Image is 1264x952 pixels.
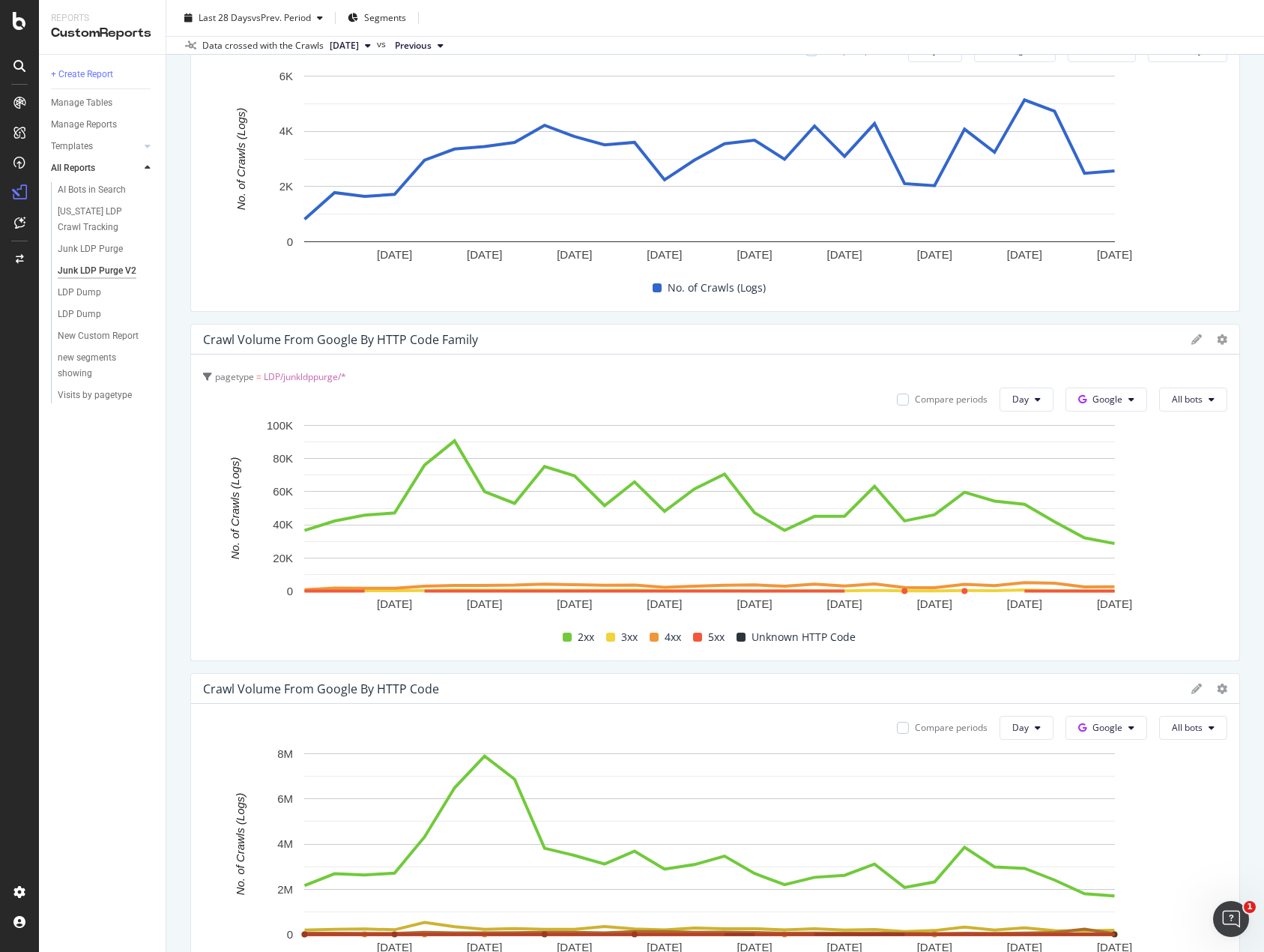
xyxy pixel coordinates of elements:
text: [DATE] [557,597,592,610]
span: No. of Crawls (Logs) [668,279,766,297]
div: Crawl Volume from Google by HTTP Code Family [203,332,478,347]
button: All bots [1159,388,1227,412]
span: 2025 Sep. 14th [330,39,359,52]
a: Junk LDP Purge V2 [58,263,155,279]
text: 40K [273,518,293,531]
div: All Reports [51,160,95,176]
text: [DATE] [1007,597,1042,610]
div: New Custom Report [58,328,139,344]
text: 2K [279,180,293,193]
text: [DATE] [647,597,682,610]
div: Crawl Volume from Google by HTTP Code [203,681,439,696]
a: Manage Tables [51,95,155,111]
text: [DATE] [647,248,682,261]
div: + Create Report [51,67,113,82]
span: Last 28 Days [199,11,252,24]
span: 4xx [665,628,681,646]
text: [DATE] [1097,597,1132,610]
text: [DATE] [377,248,412,261]
span: Unknown HTTP Code [752,628,856,646]
text: [DATE] [467,597,502,610]
button: [DATE] [324,37,377,55]
text: 20K [273,552,293,564]
div: Compare periods [915,393,988,406]
svg: A chart. [203,418,1216,625]
div: Visits by pagetype [58,388,132,403]
div: Crawl Volume from Google by HTTP Code Familypagetype = LDP/junkldppurge/*Compare periodsDayGoogle... [190,324,1240,661]
a: LDP Dump [58,307,155,322]
div: Reports [51,12,154,25]
text: 0 [287,928,293,941]
button: Day [1000,388,1053,412]
a: Templates [51,139,140,154]
span: All bots [1172,393,1203,406]
a: Manage Reports [51,117,155,133]
div: LDP Dump [58,307,101,322]
span: vs [377,37,389,51]
span: All bots [1172,721,1203,734]
div: Illinois LDP Crawl Tracking [58,204,145,235]
text: 8M [277,747,293,760]
div: LDP Dump [58,285,101,301]
div: new segments showing [58,350,142,382]
a: AI Bots in Search [58,182,155,198]
button: All bots [1159,716,1227,740]
text: 2M [277,883,293,896]
text: 0 [287,585,293,597]
div: Manage Tables [51,95,112,111]
text: [DATE] [557,248,592,261]
span: 1 [1244,901,1256,913]
a: [US_STATE] LDP Crawl Tracking [58,204,155,235]
button: Segments [342,6,412,30]
text: [DATE] [377,597,412,610]
text: No. of Crawls (Logs) [229,457,241,560]
text: [DATE] [827,597,862,610]
a: New Custom Report [58,328,155,344]
a: new segments showing [58,350,155,382]
div: Data crossed with the Crawls [202,39,324,52]
text: 6K [279,70,293,82]
span: Previous [395,39,432,52]
span: Day [1012,393,1029,406]
button: Previous [389,37,450,55]
text: 6M [277,792,293,805]
text: 100K [267,419,293,432]
text: 4M [277,837,293,850]
a: Junk LDP Purge [58,241,155,257]
button: Google [1065,716,1147,740]
span: Segments [364,11,406,24]
text: No. of Crawls (Logs) [234,793,247,896]
text: 80K [273,452,293,465]
text: 60K [273,485,293,498]
text: [DATE] [737,597,772,610]
div: CustomReports [51,25,154,42]
text: [DATE] [737,248,772,261]
div: Compare periods [915,721,988,734]
a: LDP Dump [58,285,155,301]
text: [DATE] [917,248,952,261]
span: vs Prev. Period [252,11,311,24]
text: No. of Crawls (Logs) [235,108,247,211]
span: 3xx [621,628,638,646]
button: Google [1065,388,1147,412]
button: Day [1000,716,1053,740]
text: [DATE] [467,248,502,261]
div: AI Bots in Search [58,182,126,198]
span: 2xx [578,628,594,646]
div: Templates [51,139,93,154]
a: All Reports [51,160,140,176]
div: Junk LDP Purge V2 [58,263,136,279]
div: Junk LDP Purge [58,241,123,257]
span: pagetype [215,370,254,383]
a: + Create Report [51,67,155,82]
span: 5xx [708,628,725,646]
text: 0 [287,235,293,248]
span: Google [1092,393,1122,406]
button: Last 28 DaysvsPrev. Period [178,6,329,30]
text: [DATE] [827,248,862,261]
svg: A chart. [203,68,1216,276]
a: Visits by pagetype [58,388,155,403]
span: Google [1092,721,1122,734]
